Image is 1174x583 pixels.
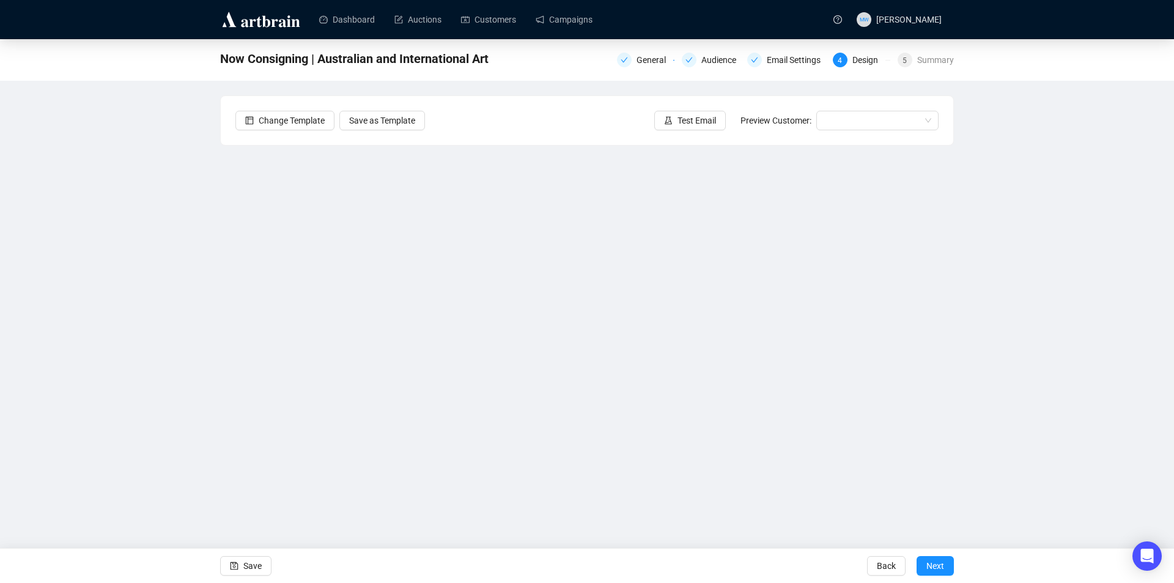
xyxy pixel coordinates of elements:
[903,56,907,65] span: 5
[536,4,593,35] a: Campaigns
[245,116,254,125] span: layout
[319,4,375,35] a: Dashboard
[1132,541,1162,571] div: Open Intercom Messenger
[677,114,716,127] span: Test Email
[621,56,628,64] span: check
[339,111,425,130] button: Save as Template
[235,111,334,130] button: Change Template
[682,53,739,67] div: Audience
[220,10,302,29] img: logo
[349,114,415,127] span: Save as Template
[701,53,744,67] div: Audience
[860,15,869,24] span: MW
[637,53,673,67] div: General
[220,556,271,576] button: Save
[898,53,954,67] div: 5Summary
[877,549,896,583] span: Back
[230,562,238,570] span: save
[664,116,673,125] span: experiment
[767,53,828,67] div: Email Settings
[917,556,954,576] button: Next
[838,56,842,65] span: 4
[685,56,693,64] span: check
[220,49,489,69] span: Now Consigning | Australian and International Art
[751,56,758,64] span: check
[833,15,842,24] span: question-circle
[867,556,906,576] button: Back
[243,549,262,583] span: Save
[926,549,944,583] span: Next
[917,53,954,67] div: Summary
[833,53,890,67] div: 4Design
[617,53,674,67] div: General
[747,53,825,67] div: Email Settings
[852,53,885,67] div: Design
[740,116,811,125] span: Preview Customer:
[394,4,441,35] a: Auctions
[876,15,942,24] span: [PERSON_NAME]
[461,4,516,35] a: Customers
[654,111,726,130] button: Test Email
[259,114,325,127] span: Change Template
